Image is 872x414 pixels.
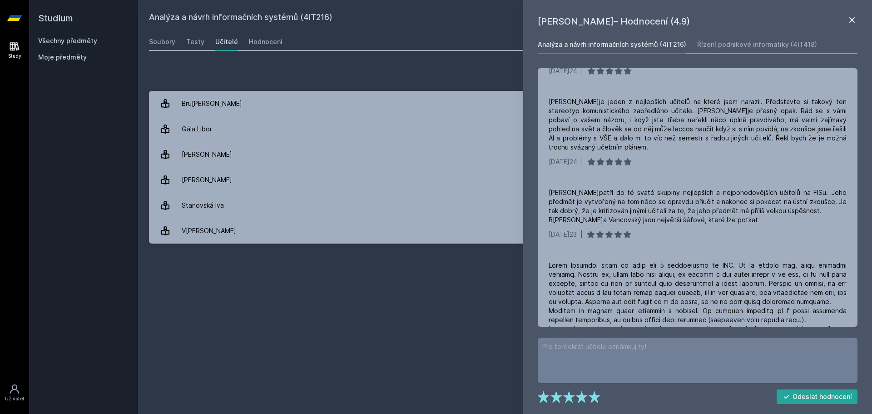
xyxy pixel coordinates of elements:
[149,116,861,142] a: Gála Libor 1 hodnocení 5.0
[38,53,87,62] span: Moje předměty
[215,37,238,46] div: Učitelé
[549,97,847,152] div: [PERSON_NAME]je jeden z nejlepších učitelů na které jsem narazil. Představte si takový ten stereo...
[249,33,282,51] a: Hodnocení
[182,196,224,214] div: Stanovská Iva
[2,379,27,407] a: Uživatel
[580,230,583,239] div: |
[149,11,759,25] h2: Analýza a návrh informačních systémů (4IT216)
[149,218,861,244] a: V[PERSON_NAME] 2 hodnocení 4.5
[249,37,282,46] div: Hodnocení
[549,230,577,239] div: [DATE]23
[149,37,175,46] div: Soubory
[149,142,861,167] a: [PERSON_NAME] 1 hodnocení 5.0
[149,33,175,51] a: Soubory
[8,53,21,60] div: Study
[182,145,232,164] div: [PERSON_NAME]
[182,120,212,138] div: Gála Libor
[38,37,97,45] a: Všechny předměty
[215,33,238,51] a: Učitelé
[549,157,577,166] div: [DATE]24
[149,193,861,218] a: Stanovská Iva 1 hodnocení 5.0
[5,395,24,402] div: Uživatel
[549,66,577,75] div: [DATE]24
[2,36,27,64] a: Study
[182,171,232,189] div: [PERSON_NAME]
[186,37,204,46] div: Testy
[149,91,861,116] a: Bru[PERSON_NAME] 8 hodnocení 4.9
[549,188,847,224] div: [PERSON_NAME]patří do té svaté skupiny nejlepších a nejpohodovějších učitelů na FISu. Jeho předmě...
[581,157,583,166] div: |
[149,167,861,193] a: [PERSON_NAME] 1 hodnocení 5.0
[581,66,583,75] div: |
[182,95,242,113] div: Bru[PERSON_NAME]
[186,33,204,51] a: Testy
[182,222,236,240] div: V[PERSON_NAME]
